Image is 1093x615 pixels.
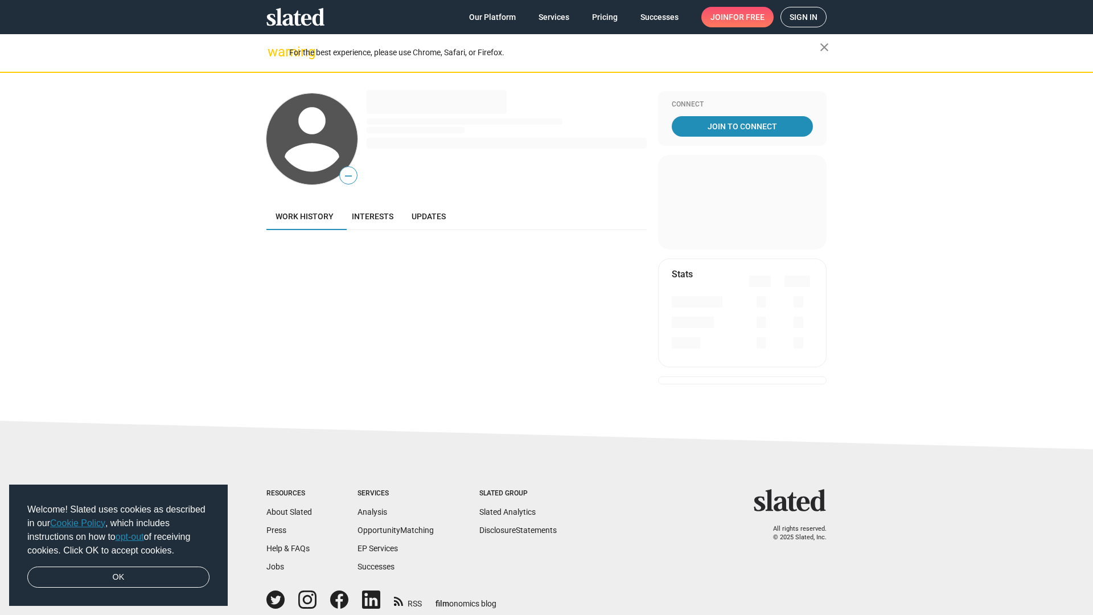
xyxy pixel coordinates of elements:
[289,45,820,60] div: For the best experience, please use Chrome, Safari, or Firefox.
[631,7,688,27] a: Successes
[460,7,525,27] a: Our Platform
[276,212,334,221] span: Work history
[817,40,831,54] mat-icon: close
[9,485,228,606] div: cookieconsent
[266,507,312,516] a: About Slated
[672,116,813,137] a: Join To Connect
[27,503,209,557] span: Welcome! Slated uses cookies as described in our , which includes instructions on how to of recei...
[358,489,434,498] div: Services
[435,599,449,608] span: film
[529,7,578,27] a: Services
[266,526,286,535] a: Press
[116,532,144,542] a: opt-out
[352,212,393,221] span: Interests
[50,518,105,528] a: Cookie Policy
[412,212,446,221] span: Updates
[790,7,817,27] span: Sign in
[394,592,422,609] a: RSS
[701,7,774,27] a: Joinfor free
[479,526,557,535] a: DisclosureStatements
[674,116,811,137] span: Join To Connect
[479,489,557,498] div: Slated Group
[710,7,765,27] span: Join
[358,526,434,535] a: OpportunityMatching
[268,45,281,59] mat-icon: warning
[358,507,387,516] a: Analysis
[583,7,627,27] a: Pricing
[592,7,618,27] span: Pricing
[340,169,357,183] span: —
[266,489,312,498] div: Resources
[358,562,395,571] a: Successes
[402,203,455,230] a: Updates
[266,203,343,230] a: Work history
[640,7,679,27] span: Successes
[539,7,569,27] span: Services
[358,544,398,553] a: EP Services
[761,525,827,542] p: All rights reserved. © 2025 Slated, Inc.
[266,544,310,553] a: Help & FAQs
[435,589,496,609] a: filmonomics blog
[469,7,516,27] span: Our Platform
[672,100,813,109] div: Connect
[266,562,284,571] a: Jobs
[343,203,402,230] a: Interests
[780,7,827,27] a: Sign in
[729,7,765,27] span: for free
[672,268,693,280] mat-card-title: Stats
[479,507,536,516] a: Slated Analytics
[27,567,209,588] a: dismiss cookie message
